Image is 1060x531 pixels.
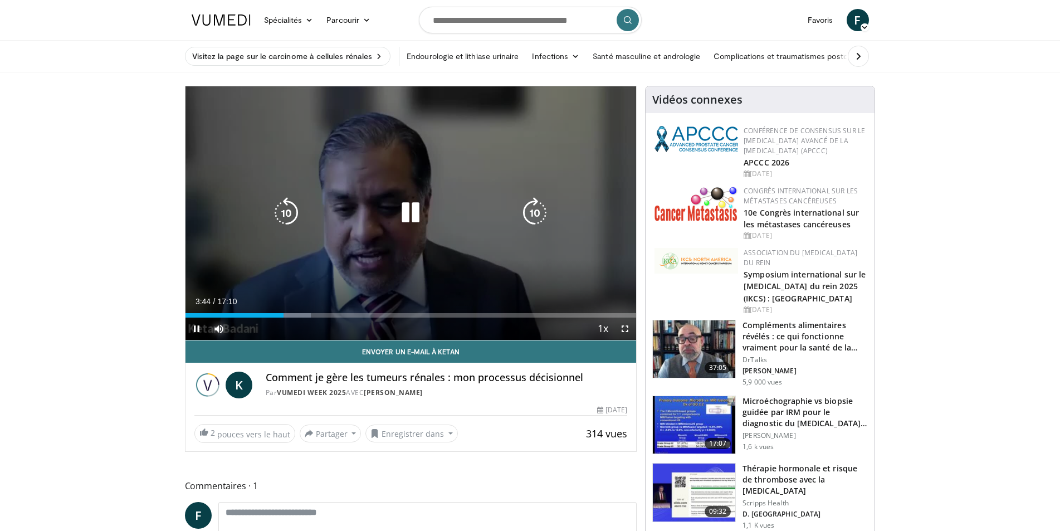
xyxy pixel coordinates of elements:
font: AVEC [346,388,364,397]
font: Scripps Health [743,498,789,508]
button: Mute [208,318,230,340]
font: 37:05 [709,363,727,372]
font: 1 [253,480,258,492]
a: 37:05 Compléments alimentaires révélés : ce qui fonctionne vraiment pour la santé de la [MEDICAL_... [652,320,868,387]
button: Partager [300,425,362,442]
a: Endourologie et lithiase urinaire [400,45,525,67]
font: Enregistrer dans [382,428,444,439]
font: Favoris [808,15,833,25]
input: Rechercher des sujets, des interventions [419,7,642,33]
font: [DATE] [750,231,772,240]
a: Parcourir [320,9,377,31]
font: F [195,507,202,523]
font: Commentaires [185,480,246,492]
img: Semaine Vumedi 2025 [194,372,221,398]
span: 17:10 [217,297,237,306]
button: Playback Rate [592,318,614,340]
font: [DATE] [605,405,627,415]
span: / [213,297,216,306]
img: fca7e709-d275-4aeb-92d8-8ddafe93f2a6.png.150x105_q85_autocrop_double_scale_upscale_version-0.2.png [654,248,738,274]
font: Comment je gère les tumeurs rénales : mon processus décisionnel [266,371,583,384]
a: Envoyer un e-mail à Ketan [185,340,637,363]
font: Endourologie et lithiase urinaire [407,51,519,61]
a: Infections [525,45,586,67]
a: F [847,9,869,31]
font: 17:07 [709,439,727,448]
img: d0371492-b5bc-4101-bdcb-0105177cfd27.150x105_q85_crop-smart_upscale.jpg [653,396,735,454]
a: Conférence de consensus sur le [MEDICAL_DATA] avancé de la [MEDICAL_DATA] (APCCC) [744,126,865,155]
font: K [235,377,243,393]
font: Envoyer un e-mail à Ketan [362,348,460,355]
a: Congrès international sur les métastases cancéreuses [744,186,858,206]
img: 649d3fc0-5ee3-4147-b1a3-955a692e9799.150x105_q85_crop-smart_upscale.jpg [653,320,735,378]
font: Santé masculine et andrologie [593,51,700,61]
a: K [226,372,252,398]
a: Visitez la page sur le carcinome à cellules rénales [185,47,391,66]
a: Symposium international sur le [MEDICAL_DATA] du rein 2025 (IKCS) : [GEOGRAPHIC_DATA] [744,269,866,303]
div: Progress Bar [185,313,637,318]
a: 2 pouces vers le haut [194,424,295,443]
a: Complications et traumatismes postopératoires [707,45,890,67]
a: Spécialités [257,9,320,31]
font: D. [GEOGRAPHIC_DATA] [743,509,820,519]
font: 1,1 K vues [743,520,774,530]
font: Partager [316,428,348,439]
img: 6ff8bc22-9509-4454-a4f8-ac79dd3b8976.png.150x105_q85_autocrop_double_scale_upscale_version-0.2.png [654,186,738,221]
font: 314 vues [586,427,627,440]
font: DrTalks [743,355,767,364]
font: F [854,12,861,28]
span: 3:44 [196,297,211,306]
a: Association du [MEDICAL_DATA] du rein [744,248,857,267]
a: APCCC 2026 [744,157,789,168]
font: pouces vers le haut [217,429,290,440]
a: Santé masculine et andrologie [586,45,707,67]
button: Pause [185,318,208,340]
font: [DATE] [750,305,772,314]
font: Spécialités [264,15,302,25]
button: Enregistrer dans [365,425,458,442]
a: 10e Congrès international sur les métastases cancéreuses [744,207,859,230]
font: Complications et traumatismes postopératoires [714,51,883,61]
a: 09:32 Thérapie hormonale et risque de thrombose avec la [MEDICAL_DATA] Scripps Health D. [GEOGRAP... [652,463,868,530]
font: Visitez la page sur le carcinome à cellules rénales [192,51,373,61]
font: 2 [211,427,215,438]
a: Favoris [801,9,840,31]
font: Par [266,388,277,397]
font: Microéchographie vs biopsie guidée par IRM pour le diagnostic du [MEDICAL_DATA] de la [MEDICAL_DA... [743,396,867,440]
font: Parcourir [326,15,359,25]
font: 5,9 000 vues [743,377,782,387]
img: 11abbcd4-a476-4be7-920b-41eb594d8390.150x105_q85_crop-smart_upscale.jpg [653,464,735,522]
font: 1,6 k vues [743,442,774,451]
font: [DATE] [750,169,772,178]
font: [PERSON_NAME] [743,431,796,440]
video-js: Video Player [185,86,637,340]
font: 09:32 [709,506,727,516]
button: Fullscreen [614,318,636,340]
font: Infections [532,51,568,61]
font: Vidéos connexes [652,92,743,107]
font: [PERSON_NAME] [743,366,797,376]
img: 92ba7c40-df22-45a2-8e3f-1ca017a3d5ba.png.150x105_q85_autocrop_double_scale_upscale_version-0.2.png [654,126,738,152]
font: Thérapie hormonale et risque de thrombose avec la [MEDICAL_DATA] [743,463,857,496]
a: [PERSON_NAME] [364,388,423,397]
a: Vumedi Week 2025 [277,388,346,397]
font: Compléments alimentaires révélés : ce qui fonctionne vraiment pour la santé de la [MEDICAL_DATA] [743,320,857,364]
a: 17:07 Microéchographie vs biopsie guidée par IRM pour le diagnostic du [MEDICAL_DATA] de la [MEDI... [652,396,868,455]
img: Logo VuMedi [192,14,251,26]
a: F [185,502,212,529]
